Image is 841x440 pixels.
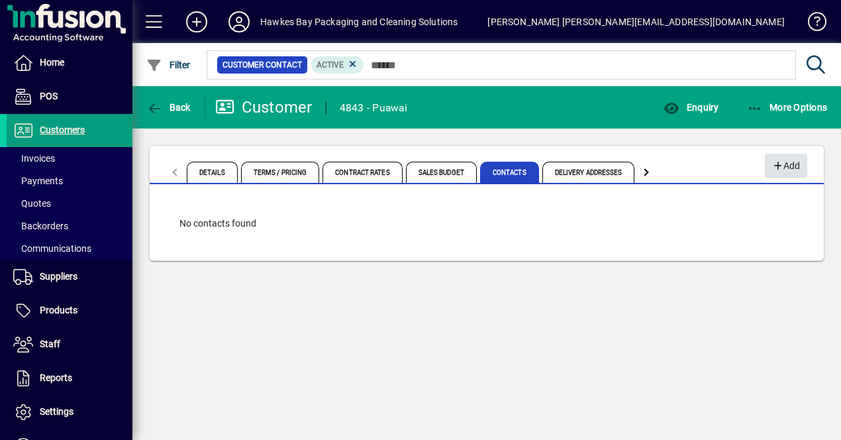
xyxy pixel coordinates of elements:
span: Contract Rates [322,162,402,183]
span: Active [317,60,344,70]
a: Suppliers [7,260,132,294]
span: Contacts [480,162,539,183]
a: Staff [7,328,132,361]
a: Communications [7,237,132,260]
div: Customer [215,97,313,118]
span: Reports [40,372,72,383]
div: 4843 - Puawai [340,97,407,119]
span: More Options [747,102,828,113]
button: Enquiry [660,95,722,119]
a: Backorders [7,215,132,237]
span: Sales Budget [406,162,477,183]
a: Reports [7,362,132,395]
span: Products [40,305,77,315]
app-page-header-button: Back [132,95,205,119]
mat-chip: Activation Status: Active [311,56,364,74]
button: Add [765,154,807,178]
span: Filter [146,60,191,70]
span: Quotes [13,198,51,209]
button: Profile [218,10,260,34]
div: No contacts found [166,203,807,244]
button: Back [143,95,194,119]
span: Add [771,155,800,177]
a: Knowledge Base [798,3,824,46]
span: POS [40,91,58,101]
span: Back [146,102,191,113]
a: Payments [7,170,132,192]
a: Invoices [7,147,132,170]
span: Settings [40,406,74,417]
a: POS [7,80,132,113]
span: Communications [13,243,91,254]
button: Add [175,10,218,34]
span: Home [40,57,64,68]
span: Delivery Addresses [542,162,635,183]
span: Customer Contact [223,58,302,72]
button: Filter [143,53,194,77]
a: Quotes [7,192,132,215]
span: Enquiry [664,102,718,113]
span: Customers [40,125,85,135]
span: Staff [40,339,60,349]
span: Details [187,162,238,183]
span: Terms / Pricing [241,162,320,183]
div: Hawkes Bay Packaging and Cleaning Solutions [260,11,458,32]
a: Home [7,46,132,80]
span: Suppliers [40,271,77,282]
a: Products [7,294,132,327]
a: Settings [7,396,132,429]
span: Backorders [13,221,68,231]
div: [PERSON_NAME] [PERSON_NAME][EMAIL_ADDRESS][DOMAIN_NAME] [487,11,785,32]
span: Invoices [13,153,55,164]
span: Payments [13,176,63,186]
button: More Options [744,95,831,119]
